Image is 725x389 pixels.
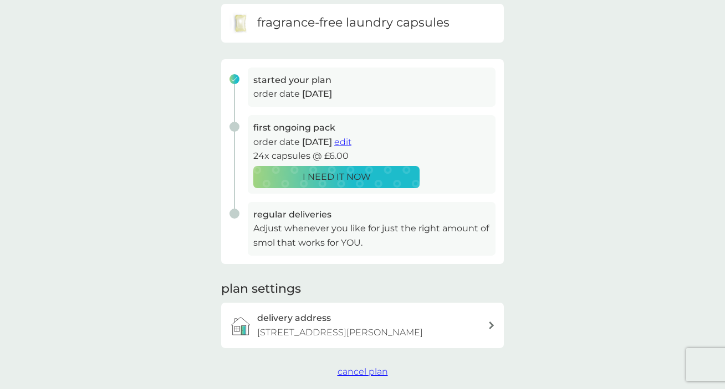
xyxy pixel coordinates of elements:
[253,73,490,87] h3: started your plan
[303,170,371,184] p: I NEED IT NOW
[221,281,301,298] h2: plan settings
[253,87,490,101] p: order date
[229,12,252,34] img: fragrance-free laundry capsules
[302,89,332,99] span: [DATE]
[338,366,388,377] span: cancel plan
[302,137,332,147] span: [DATE]
[338,365,388,379] button: cancel plan
[257,325,423,340] p: [STREET_ADDRESS][PERSON_NAME]
[253,208,490,222] h3: regular deliveries
[253,221,490,250] p: Adjust whenever you like for just the right amount of smol that works for YOU.
[253,166,420,188] button: I NEED IT NOW
[257,14,450,32] h6: fragrance-free laundry capsules
[253,121,490,135] h3: first ongoing pack
[257,311,331,325] h3: delivery address
[334,137,351,147] span: edit
[334,135,351,149] button: edit
[253,135,490,149] p: order date
[253,149,490,163] p: 24x capsules @ £6.00
[221,303,504,347] a: delivery address[STREET_ADDRESS][PERSON_NAME]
